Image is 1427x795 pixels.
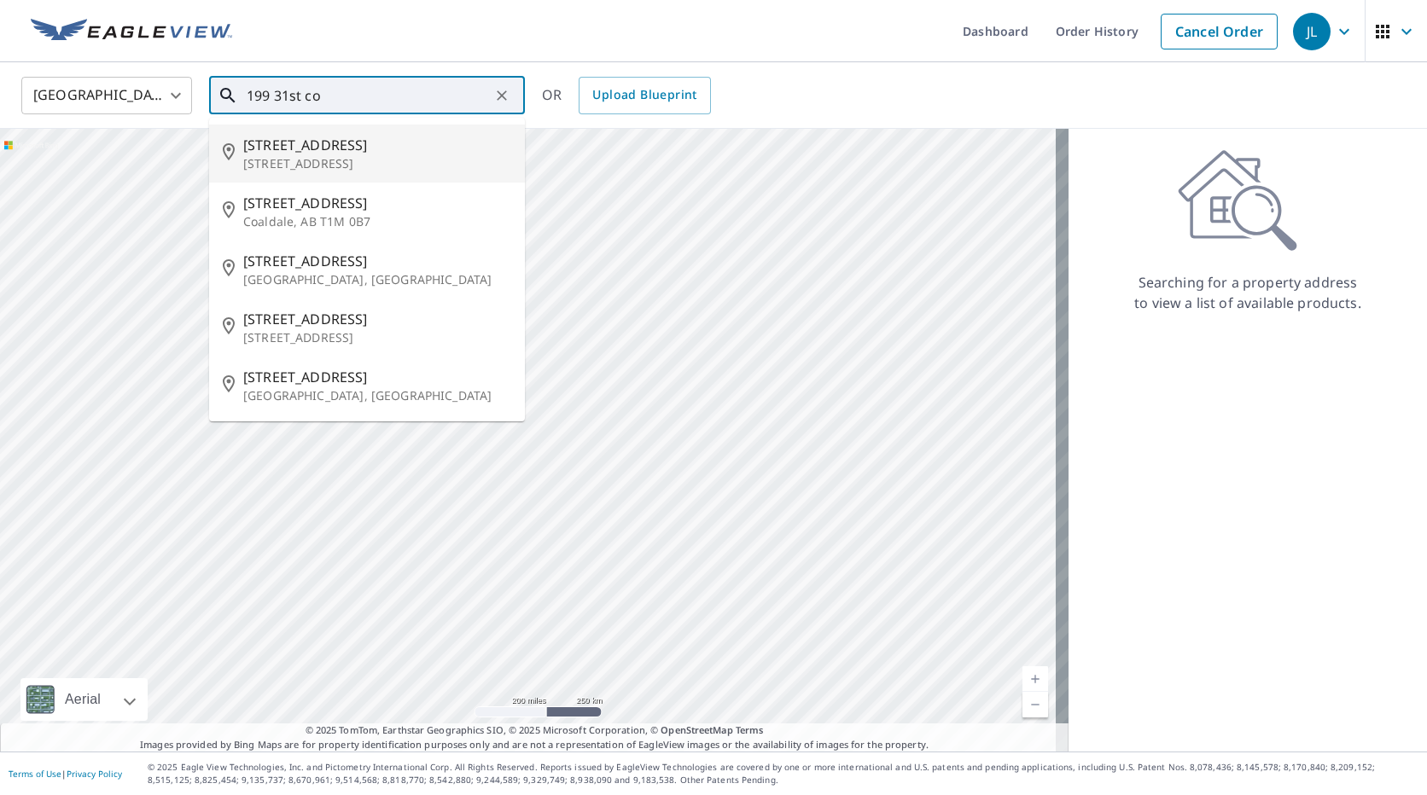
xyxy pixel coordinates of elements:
span: Upload Blueprint [592,84,696,106]
p: | [9,769,122,779]
a: Terms of Use [9,768,61,780]
p: [GEOGRAPHIC_DATA], [GEOGRAPHIC_DATA] [243,387,511,404]
a: Cancel Order [1161,14,1278,49]
input: Search by address or latitude-longitude [247,72,490,119]
p: © 2025 Eagle View Technologies, Inc. and Pictometry International Corp. All Rights Reserved. Repo... [148,761,1418,786]
p: [STREET_ADDRESS] [243,155,511,172]
a: Terms [736,723,764,736]
span: [STREET_ADDRESS] [243,309,511,329]
a: Current Level 5, Zoom In [1022,666,1048,692]
div: JL [1293,13,1331,50]
p: Searching for a property address to view a list of available products. [1133,272,1362,313]
img: EV Logo [31,19,232,44]
div: Aerial [60,678,106,721]
a: Current Level 5, Zoom Out [1022,692,1048,717]
button: Clear [490,84,514,107]
div: [GEOGRAPHIC_DATA] [21,72,192,119]
p: [STREET_ADDRESS] [243,329,511,346]
a: OpenStreetMap [661,723,732,736]
span: [STREET_ADDRESS] [243,135,511,155]
span: [STREET_ADDRESS] [243,367,511,387]
a: Upload Blueprint [579,77,710,114]
span: © 2025 TomTom, Earthstar Geographics SIO, © 2025 Microsoft Corporation, © [306,723,764,738]
p: [GEOGRAPHIC_DATA], [GEOGRAPHIC_DATA] [243,271,511,288]
div: OR [542,77,711,114]
span: [STREET_ADDRESS] [243,193,511,213]
p: Coaldale, AB T1M 0B7 [243,213,511,230]
div: Aerial [20,678,148,721]
a: Privacy Policy [67,768,122,780]
span: [STREET_ADDRESS] [243,251,511,271]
